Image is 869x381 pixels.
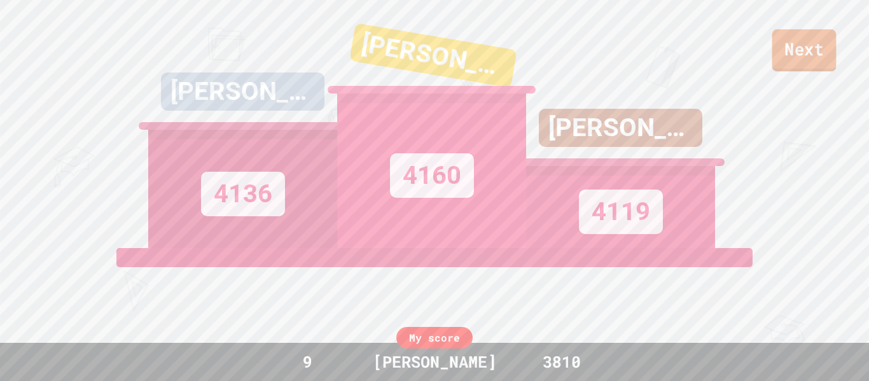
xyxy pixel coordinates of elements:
a: Next [772,29,837,71]
div: [PERSON_NAME] [539,109,702,147]
div: 4160 [390,153,474,198]
div: 3810 [514,350,609,374]
div: My score [396,327,473,349]
div: 4119 [579,190,663,234]
div: [PERSON_NAME] [349,23,517,88]
div: 9 [260,350,355,374]
div: 4136 [201,172,285,216]
div: [PERSON_NAME] [360,350,510,374]
div: [PERSON_NAME] [161,73,324,111]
